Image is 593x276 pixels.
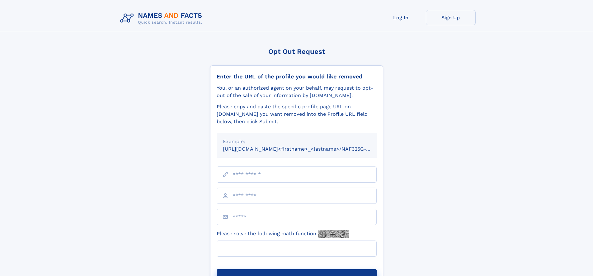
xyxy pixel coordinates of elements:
[217,84,377,99] div: You, or an authorized agent on your behalf, may request to opt-out of the sale of your informatio...
[217,230,349,238] label: Please solve the following math function:
[217,73,377,80] div: Enter the URL of the profile you would like removed
[118,10,207,27] img: Logo Names and Facts
[223,146,388,152] small: [URL][DOMAIN_NAME]<firstname>_<lastname>/NAF325G-xxxxxxxx
[217,103,377,125] div: Please copy and paste the specific profile page URL on [DOMAIN_NAME] you want removed into the Pr...
[376,10,426,25] a: Log In
[426,10,476,25] a: Sign Up
[223,138,370,145] div: Example:
[210,48,383,55] div: Opt Out Request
